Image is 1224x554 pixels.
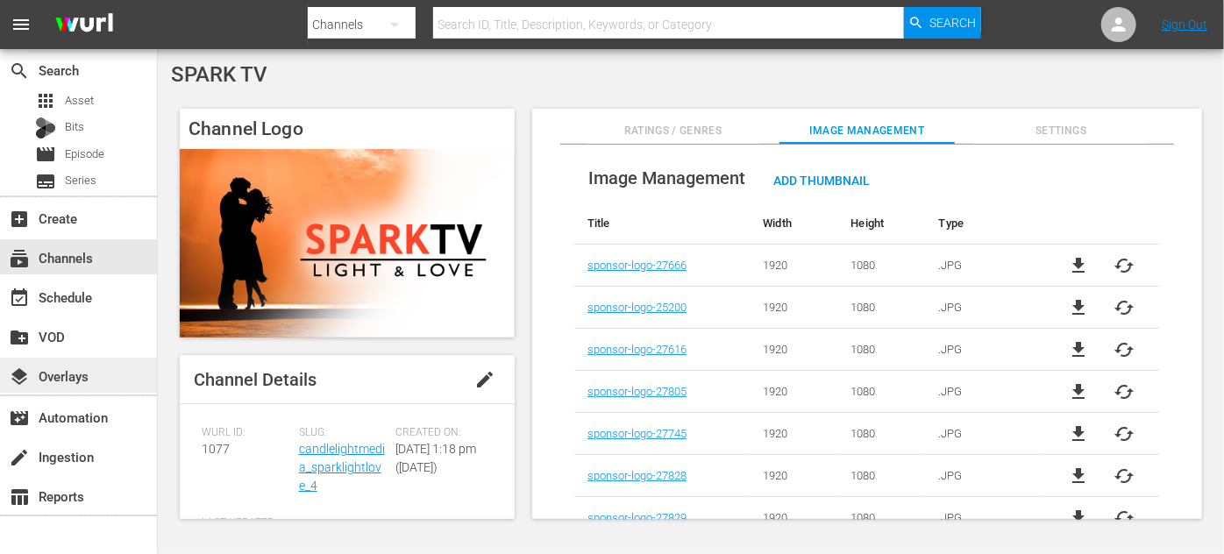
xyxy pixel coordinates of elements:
span: Ratings / Genres [586,122,760,140]
td: 1920 [750,329,837,371]
button: cached [1114,508,1135,529]
td: .JPG [926,287,1043,329]
span: Schedule [9,288,30,309]
span: Wurl ID: [202,426,290,440]
td: 1080 [838,371,926,413]
span: Automation [9,408,30,429]
td: .JPG [926,329,1043,371]
span: Search [929,7,976,39]
span: Add Thumbnail [759,174,884,188]
a: sponsor-logo-27828 [587,469,687,482]
button: Search [904,7,981,39]
td: 1920 [750,371,837,413]
span: Overlays [9,366,30,387]
span: edit [474,369,495,390]
td: .JPG [926,371,1043,413]
span: Channels [9,248,30,269]
span: Reports [9,487,30,508]
td: .JPG [926,455,1043,497]
img: SPARK TV [180,149,515,337]
button: cached [1114,297,1135,318]
button: cached [1114,423,1135,444]
span: Image Management [588,167,745,188]
span: Search [9,60,30,82]
span: VOD [9,327,30,348]
span: Series [35,171,56,192]
td: 1080 [838,245,926,287]
span: Image Management [779,122,954,140]
a: sponsor-logo-27745 [587,427,687,440]
a: file_download [1068,297,1089,318]
a: file_download [1068,423,1089,444]
button: cached [1114,381,1135,402]
a: Sign Out [1162,18,1207,32]
a: file_download [1068,381,1089,402]
a: candlelightmedia_sparklightlove_4 [299,442,385,493]
a: sponsor-logo-27805 [587,385,687,398]
a: sponsor-logo-27829 [587,511,687,524]
span: Settings [974,122,1149,140]
span: Asset [35,90,56,111]
td: 1920 [750,287,837,329]
td: .JPG [926,413,1043,455]
td: 1920 [750,413,837,455]
td: .JPG [926,245,1043,287]
td: 1080 [838,455,926,497]
button: Add Thumbnail [759,164,884,195]
span: Slug: [299,426,388,440]
span: Episode [35,144,56,165]
th: Width [750,202,837,245]
span: Created On: [395,426,484,440]
a: file_download [1068,508,1089,529]
span: Create [9,209,30,230]
a: file_download [1068,255,1089,276]
span: menu [11,14,32,35]
a: file_download [1068,465,1089,487]
span: Asset [65,92,94,110]
span: [DATE] 1:18 pm ([DATE]) [395,442,476,474]
button: cached [1114,465,1135,487]
div: Bits [35,117,56,138]
span: Series [65,172,96,189]
th: Title [574,202,750,245]
td: 1080 [838,497,926,539]
td: 1920 [750,497,837,539]
img: ans4CAIJ8jUAAAAAAAAAAAAAAAAAAAAAAAAgQb4GAAAAAAAAAAAAAAAAAAAAAAAAJMjXAAAAAAAAAAAAAAAAAAAAAAAAgAT5G... [42,4,126,46]
h4: Channel Logo [180,109,515,149]
td: 1920 [750,455,837,497]
button: cached [1114,255,1135,276]
th: Type [926,202,1043,245]
span: 1077 [202,442,230,456]
button: cached [1114,339,1135,360]
span: Ingestion [9,447,30,468]
a: file_download [1068,339,1089,360]
button: edit [464,359,506,401]
span: Last Updated: [202,516,290,530]
span: Bits [65,118,84,136]
a: sponsor-logo-27616 [587,343,687,356]
span: SPARK TV [171,62,267,87]
td: .JPG [926,497,1043,539]
a: sponsor-logo-25200 [587,301,687,314]
td: 1080 [838,413,926,455]
span: Channel Details [194,369,317,390]
a: sponsor-logo-27666 [587,259,687,272]
td: 1080 [838,287,926,329]
td: 1920 [750,245,837,287]
span: Episode [65,146,104,163]
th: Height [838,202,926,245]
